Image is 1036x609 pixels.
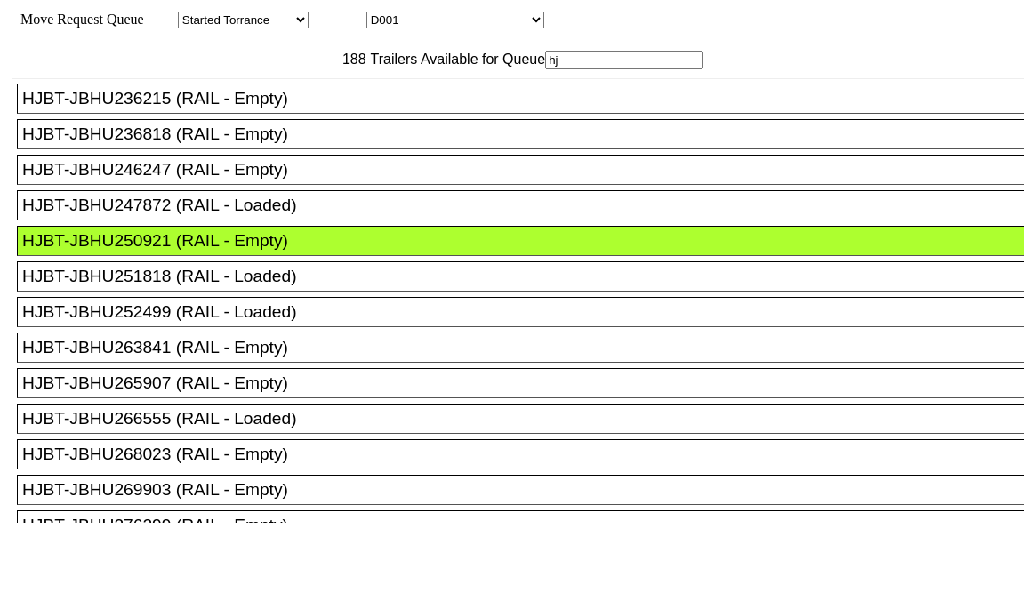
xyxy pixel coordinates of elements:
div: HJBT-JBHU263841 (RAIL - Empty) [22,338,1035,357]
div: HJBT-JBHU268023 (RAIL - Empty) [22,445,1035,464]
div: HJBT-JBHU251818 (RAIL - Loaded) [22,267,1035,286]
div: HJBT-JBHU252499 (RAIL - Loaded) [22,302,1035,322]
div: HJBT-JBHU246247 (RAIL - Empty) [22,160,1035,180]
div: HJBT-JBHU247872 (RAIL - Loaded) [22,196,1035,215]
div: HJBT-JBHU276299 (RAIL - Empty) [22,516,1035,535]
span: Area [147,12,174,27]
span: 188 [333,52,366,67]
span: Trailers Available for Queue [366,52,546,67]
div: HJBT-JBHU265907 (RAIL - Empty) [22,373,1035,393]
div: HJBT-JBHU236818 (RAIL - Empty) [22,124,1035,144]
div: HJBT-JBHU269903 (RAIL - Empty) [22,480,1035,500]
div: HJBT-JBHU250921 (RAIL - Empty) [22,231,1035,251]
div: HJBT-JBHU236215 (RAIL - Empty) [22,89,1035,108]
div: HJBT-JBHU266555 (RAIL - Loaded) [22,409,1035,429]
span: Location [312,12,363,27]
input: Filter Available Trailers [545,51,703,69]
span: Move Request Queue [12,12,144,27]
